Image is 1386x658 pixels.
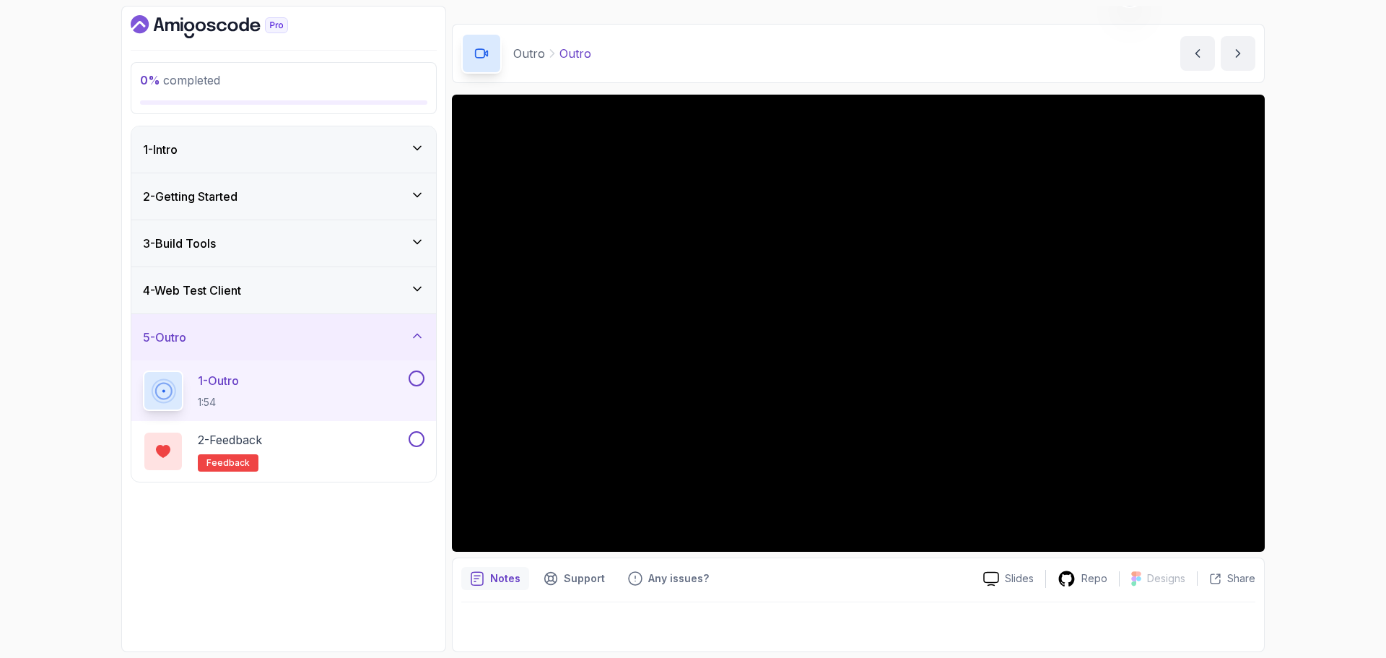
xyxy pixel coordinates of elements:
[1227,571,1255,586] p: Share
[206,457,250,469] span: feedback
[143,141,178,158] h3: 1 - Intro
[131,220,436,267] button: 3-Build Tools
[535,567,614,590] button: Support button
[452,95,1265,552] iframe: 5 - Outro
[131,126,436,173] button: 1-Intro
[1221,36,1255,71] button: next content
[513,45,545,62] p: Outro
[143,329,186,346] h3: 5 - Outro
[1180,36,1215,71] button: previous content
[972,571,1045,586] a: Slides
[143,431,424,472] button: 2-Feedbackfeedback
[564,571,605,586] p: Support
[198,395,239,410] p: 1:54
[131,267,436,313] button: 4-Web Test Client
[143,282,241,299] h3: 4 - Web Test Client
[140,73,160,87] span: 0 %
[1081,571,1107,586] p: Repo
[619,567,718,590] button: Feedback button
[131,314,436,360] button: 5-Outro
[648,571,709,586] p: Any issues?
[131,15,321,38] a: Dashboard
[1197,571,1255,586] button: Share
[143,188,237,205] h3: 2 - Getting Started
[131,173,436,220] button: 2-Getting Started
[559,45,591,62] p: Outro
[461,567,529,590] button: notes button
[143,235,216,252] h3: 3 - Build Tools
[1147,571,1185,586] p: Designs
[198,372,239,389] p: 1 - Outro
[140,73,220,87] span: completed
[198,431,262,449] p: 2 - Feedback
[143,371,424,411] button: 1-Outro1:54
[490,571,520,586] p: Notes
[1005,571,1034,586] p: Slides
[1046,570,1119,588] a: Repo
